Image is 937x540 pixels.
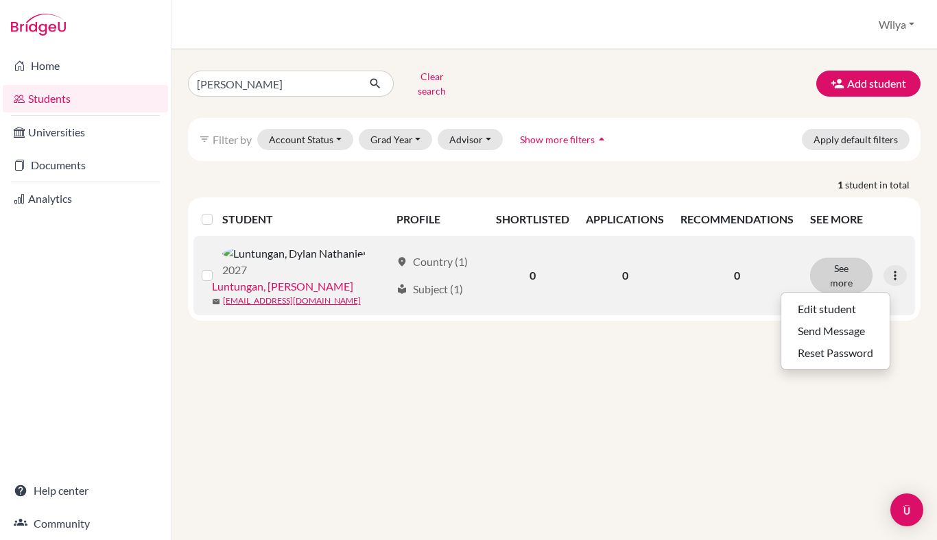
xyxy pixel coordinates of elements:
[199,134,210,145] i: filter_list
[396,256,407,267] span: location_on
[845,177,921,192] span: student in total
[508,129,620,150] button: Show more filtersarrow_drop_up
[838,177,845,192] strong: 1
[890,493,923,526] div: Open Intercom Messenger
[212,297,220,306] span: mail
[3,85,168,112] a: Students
[672,203,802,236] th: RECOMMENDATIONS
[396,284,407,295] span: local_library
[359,129,433,150] button: Grad Year
[388,203,488,236] th: PROFILE
[438,129,503,150] button: Advisor
[222,262,366,278] p: 2027
[3,185,168,212] a: Analytics
[781,320,890,342] button: Send Message
[257,129,353,150] button: Account Status
[394,66,470,101] button: Clear search
[3,510,168,537] a: Community
[396,281,463,297] div: Subject (1)
[578,203,672,236] th: APPLICATIONS
[223,295,361,307] a: [EMAIL_ADDRESS][DOMAIN_NAME]
[520,134,595,145] span: Show more filters
[816,71,921,97] button: Add student
[810,258,873,293] button: See more
[680,267,794,284] p: 0
[802,203,915,236] th: SEE MORE
[595,132,608,146] i: arrow_drop_up
[488,203,578,236] th: SHORTLISTED
[781,298,890,320] button: Edit student
[3,151,168,179] a: Documents
[188,71,358,97] input: Find student by name...
[873,12,921,38] button: Wilya
[3,52,168,79] a: Home
[488,236,578,315] td: 0
[802,129,910,150] button: Apply default filters
[213,133,252,146] span: Filter by
[578,236,672,315] td: 0
[222,203,388,236] th: STUDENT
[11,14,66,36] img: Bridge-U
[3,119,168,146] a: Universities
[3,477,168,504] a: Help center
[781,342,890,364] button: Reset Password
[222,245,366,262] img: Luntungan, Dylan Nathaniel
[212,278,353,295] a: Luntungan, [PERSON_NAME]
[396,254,468,270] div: Country (1)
